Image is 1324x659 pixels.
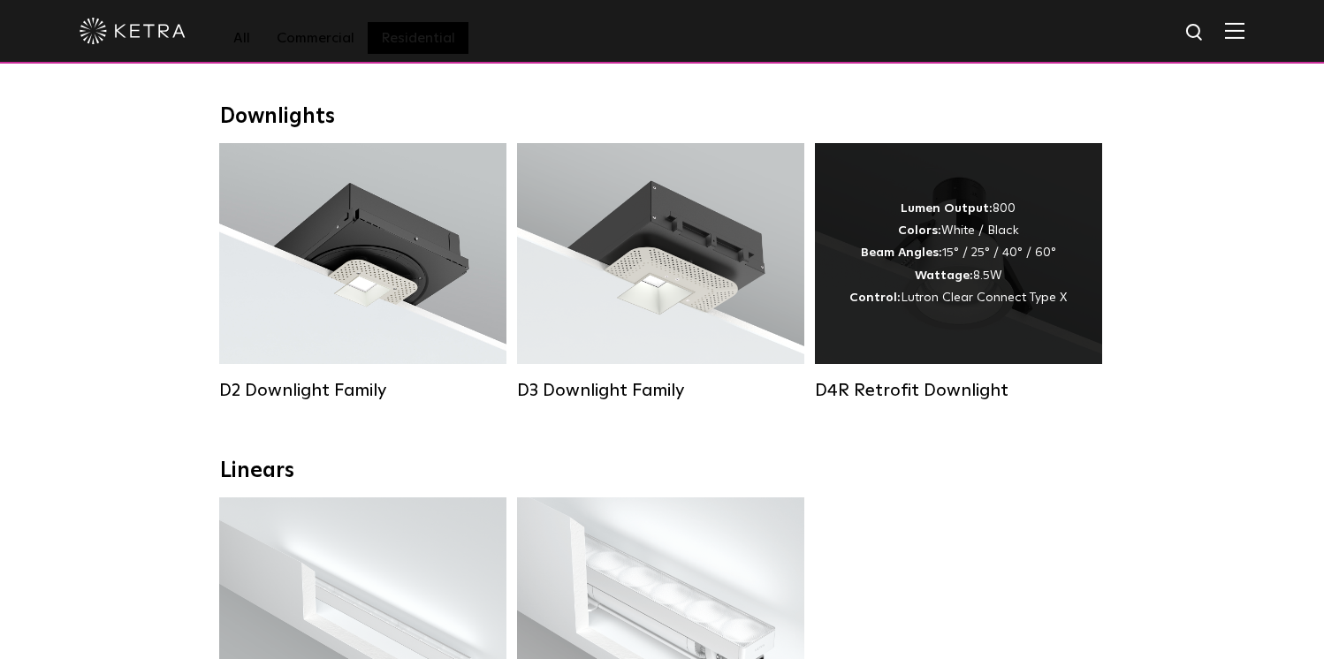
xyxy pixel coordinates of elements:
img: search icon [1184,22,1206,44]
div: D3 Downlight Family [517,380,804,401]
strong: Wattage: [915,269,973,282]
div: Linears [220,458,1104,484]
img: Hamburger%20Nav.svg [1225,22,1244,39]
img: ketra-logo-2019-white [80,18,186,44]
strong: Control: [849,292,901,304]
strong: Colors: [898,224,941,237]
strong: Beam Angles: [861,246,942,259]
div: D4R Retrofit Downlight [815,380,1102,401]
div: 800 White / Black 15° / 25° / 40° / 60° 8.5W [849,198,1067,309]
span: Lutron Clear Connect Type X [901,292,1067,304]
div: Downlights [220,104,1104,130]
a: D2 Downlight Family Lumen Output:1200Colors:White / Black / Gloss Black / Silver / Bronze / Silve... [219,143,506,399]
strong: Lumen Output: [901,202,993,215]
div: D2 Downlight Family [219,380,506,401]
a: D4R Retrofit Downlight Lumen Output:800Colors:White / BlackBeam Angles:15° / 25° / 40° / 60°Watta... [815,143,1102,399]
a: D3 Downlight Family Lumen Output:700 / 900 / 1100Colors:White / Black / Silver / Bronze / Paintab... [517,143,804,399]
